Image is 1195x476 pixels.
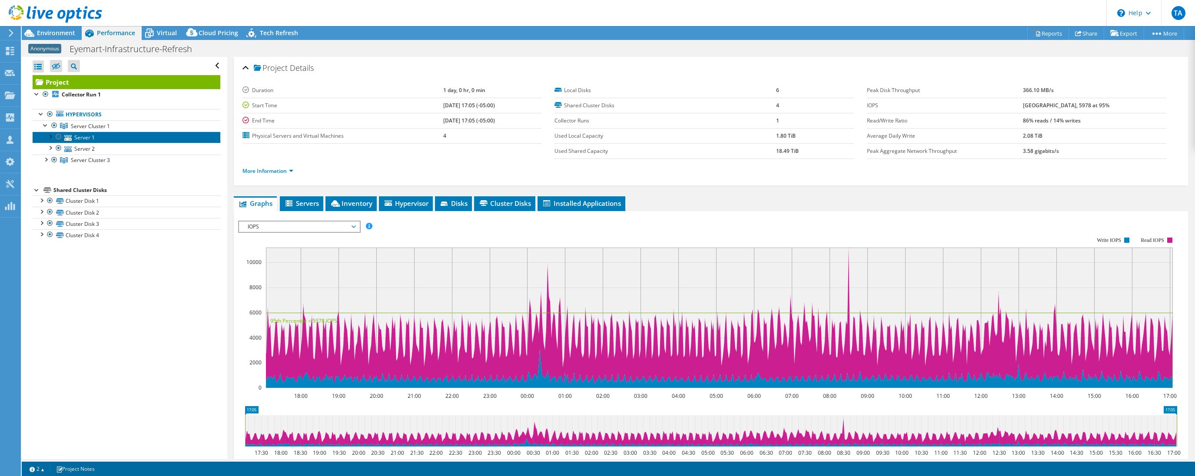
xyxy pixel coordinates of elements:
[254,449,268,456] text: 17:30
[260,29,298,37] span: Tech Refresh
[584,449,598,456] text: 02:00
[1012,392,1025,400] text: 13:00
[1104,26,1144,40] a: Export
[294,392,307,400] text: 18:00
[242,86,443,95] label: Duration
[443,117,495,124] b: [DATE] 17:05 (-05:00)
[293,449,307,456] text: 18:30
[1027,26,1069,40] a: Reports
[445,392,458,400] text: 22:00
[246,258,262,266] text: 10000
[1172,6,1185,20] span: TA
[33,218,220,229] a: Cluster Disk 3
[249,359,262,366] text: 2000
[33,143,220,154] a: Server 2
[867,147,1023,155] label: Peak Aggregate Network Throughput
[867,116,1023,125] label: Read/Write Ratio
[249,284,262,291] text: 8000
[1144,26,1184,40] a: More
[1031,449,1044,456] text: 13:30
[238,199,272,208] span: Graphs
[992,449,1006,456] text: 12:30
[759,449,773,456] text: 06:30
[66,44,206,54] h1: Eyemart-Infrastructure-Refresh
[934,449,947,456] text: 11:00
[953,449,966,456] text: 11:30
[332,392,345,400] text: 19:00
[776,86,779,94] b: 6
[284,199,319,208] span: Servers
[914,449,928,456] text: 10:30
[643,449,656,456] text: 03:30
[634,392,647,400] text: 03:00
[747,392,760,400] text: 06:00
[526,449,540,456] text: 00:30
[242,116,443,125] label: End Time
[545,449,559,456] text: 01:00
[973,449,986,456] text: 12:00
[554,132,776,140] label: Used Local Capacity
[798,449,811,456] text: 07:30
[369,392,383,400] text: 20:00
[740,449,753,456] text: 06:00
[1163,392,1176,400] text: 17:00
[867,132,1023,140] label: Average Daily Write
[558,392,571,400] text: 01:00
[33,120,220,132] a: Server Cluster 1
[1167,449,1180,456] text: 17:00
[330,199,372,208] span: Inventory
[410,449,423,456] text: 21:30
[33,207,220,218] a: Cluster Disk 2
[867,101,1023,110] label: IOPS
[1023,147,1059,155] b: 3.58 gigabits/s
[407,392,421,400] text: 21:00
[97,29,135,37] span: Performance
[898,392,912,400] text: 10:00
[867,86,1023,95] label: Peak Disk Throughput
[1023,117,1081,124] b: 86% reads / 14% writes
[33,155,220,166] a: Server Cluster 3
[332,449,345,456] text: 19:30
[371,449,384,456] text: 20:30
[254,64,288,73] span: Project
[290,63,314,73] span: Details
[1069,449,1083,456] text: 14:30
[520,392,534,400] text: 00:00
[776,102,779,109] b: 4
[53,185,220,195] div: Shared Cluster Disks
[33,109,220,120] a: Hypervisors
[836,449,850,456] text: 08:30
[1069,26,1104,40] a: Share
[242,132,443,140] label: Physical Servers and Virtual Machines
[23,463,50,474] a: 2
[448,449,462,456] text: 22:30
[443,102,495,109] b: [DATE] 17:05 (-05:00)
[439,199,468,208] span: Disks
[1141,237,1164,243] text: Read IOPS
[199,29,238,37] span: Cloud Pricing
[709,392,723,400] text: 05:00
[554,147,776,155] label: Used Shared Capacity
[701,449,714,456] text: 05:00
[776,147,799,155] b: 18.49 TiB
[1125,392,1139,400] text: 16:00
[974,392,987,400] text: 12:00
[823,392,836,400] text: 08:00
[542,199,621,208] span: Installed Applications
[1089,449,1102,456] text: 15:00
[312,449,326,456] text: 19:00
[554,86,776,95] label: Local Disks
[242,101,443,110] label: Start Time
[33,195,220,207] a: Cluster Disk 1
[478,199,531,208] span: Cluster Disks
[249,309,262,316] text: 6000
[1023,86,1054,94] b: 366.10 MB/s
[554,116,776,125] label: Collector Runs
[1109,449,1122,456] text: 15:30
[259,384,262,391] text: 0
[274,449,287,456] text: 18:00
[554,101,776,110] label: Shared Cluster Disks
[776,117,779,124] b: 1
[817,449,831,456] text: 08:00
[242,167,293,175] a: More Information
